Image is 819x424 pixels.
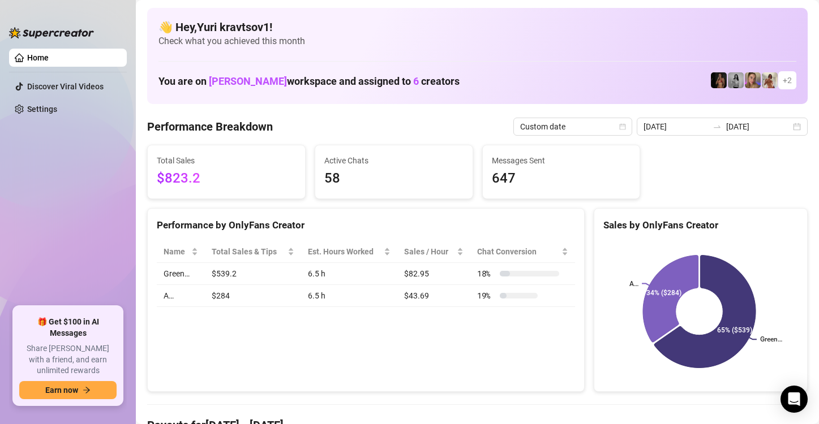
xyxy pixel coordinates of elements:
td: Green… [157,263,205,285]
text: Green… [760,336,782,344]
img: D [711,72,727,88]
td: A… [157,285,205,307]
a: Discover Viral Videos [27,82,104,91]
span: calendar [619,123,626,130]
input: End date [726,120,791,133]
span: + 2 [783,74,792,86]
span: Total Sales [157,154,296,167]
span: 6 [413,75,419,87]
span: Earn now [45,386,78,395]
div: Est. Hours Worked [308,245,381,258]
div: Open Intercom Messenger [781,386,808,413]
span: Active Chats [324,154,464,167]
span: Custom date [520,118,625,135]
img: Cherry [745,72,761,88]
td: 6.5 h [301,285,397,307]
span: $823.2 [157,168,296,189]
div: Performance by OnlyFans Creator [157,218,575,233]
td: $82.95 [397,263,470,285]
span: 647 [492,168,631,189]
span: to [713,122,722,131]
span: 58 [324,168,464,189]
span: Name [164,245,189,258]
h4: Performance Breakdown [147,119,273,135]
span: Messages Sent [492,154,631,167]
input: Start date [644,120,708,133]
span: 18 % [477,267,495,280]
th: Total Sales & Tips [205,241,301,263]
span: Total Sales & Tips [212,245,285,258]
span: arrow-right [83,386,91,394]
a: Home [27,53,49,62]
span: Chat Conversion [477,245,559,258]
img: Green [762,72,778,88]
span: Share [PERSON_NAME] with a friend, and earn unlimited rewards [19,343,117,377]
th: Name [157,241,205,263]
span: Sales / Hour [404,245,454,258]
a: Settings [27,105,57,114]
td: $539.2 [205,263,301,285]
span: 🎁 Get $100 in AI Messages [19,317,117,339]
span: [PERSON_NAME] [209,75,287,87]
span: Check what you achieved this month [158,35,796,47]
h4: 👋 Hey, Yuri kravtsov1 ! [158,19,796,35]
button: Earn nowarrow-right [19,381,117,399]
div: Sales by OnlyFans Creator [603,218,798,233]
th: Chat Conversion [470,241,575,263]
td: 6.5 h [301,263,397,285]
img: logo-BBDzfeDw.svg [9,27,94,38]
th: Sales / Hour [397,241,470,263]
span: swap-right [713,122,722,131]
td: $43.69 [397,285,470,307]
td: $284 [205,285,301,307]
h1: You are on workspace and assigned to creators [158,75,460,88]
text: A… [629,280,638,288]
span: 19 % [477,289,495,302]
img: A [728,72,744,88]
